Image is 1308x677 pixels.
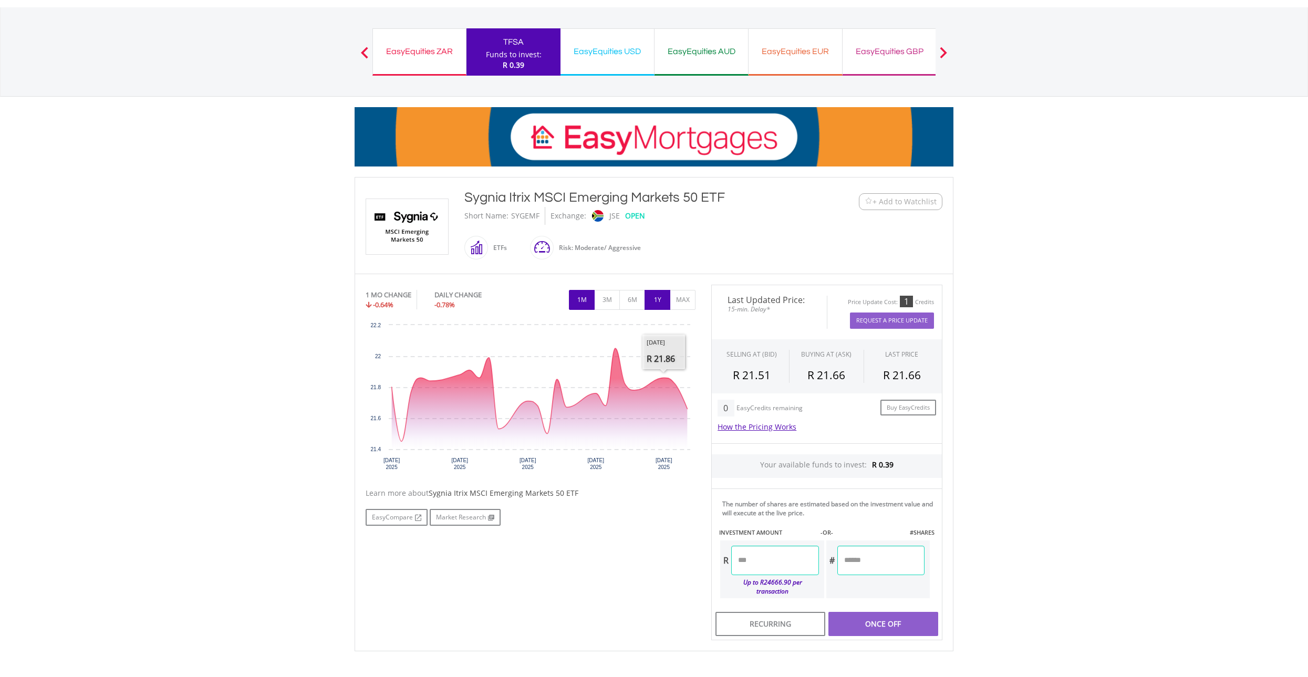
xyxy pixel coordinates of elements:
span: R 21.66 [883,368,921,382]
a: Market Research [430,509,501,526]
label: INVESTMENT AMOUNT [719,528,782,537]
div: Funds to invest: [486,49,542,60]
div: Risk: Moderate/ Aggressive [554,235,641,261]
text: 21.6 [371,415,381,421]
div: Your available funds to invest: [712,454,942,478]
text: [DATE] 2025 [588,457,605,470]
span: BUYING AT (ASK) [801,350,852,359]
span: -0.78% [434,300,455,309]
text: [DATE] 2025 [656,457,672,470]
div: EasyEquities USD [567,44,648,59]
span: Sygnia Itrix MSCI Emerging Markets 50 ETF [429,488,578,498]
div: TFSA [473,35,554,49]
button: Previous [354,52,375,63]
div: Credits [915,298,934,306]
div: JSE [609,207,620,225]
div: R [720,546,731,575]
div: EasyCredits remaining [736,404,803,413]
button: 1Y [645,290,670,310]
text: 22.2 [371,322,381,328]
button: 3M [594,290,620,310]
div: EasyEquities GBP [849,44,930,59]
span: -0.64% [373,300,393,309]
img: TFSA.SYGEMF.png [368,199,447,254]
div: Once Off [828,612,938,636]
div: # [826,546,837,575]
text: 22 [375,353,381,359]
div: Recurring [715,612,825,636]
span: + Add to Watchlist [873,196,937,207]
svg: Interactive chart [366,320,695,477]
button: MAX [670,290,695,310]
div: ETFs [488,235,507,261]
button: 6M [619,290,645,310]
text: [DATE] 2025 [383,457,400,470]
div: DAILY CHANGE [434,290,517,300]
div: SELLING AT (BID) [726,350,777,359]
div: Price Update Cost: [848,298,898,306]
div: SYGEMF [511,207,539,225]
a: EasyCompare [366,509,428,526]
span: 15-min. Delay* [720,304,819,314]
img: jse.png [592,210,604,222]
div: LAST PRICE [885,350,918,359]
text: 21.4 [371,446,381,452]
img: EasyMortage Promotion Banner [355,107,953,166]
div: Up to R24666.90 per transaction [720,575,819,598]
a: Buy EasyCredits [880,400,936,416]
div: Chart. Highcharts interactive chart. [366,320,695,477]
button: 1M [569,290,595,310]
div: The number of shares are estimated based on the investment value and will execute at the live price. [722,499,938,517]
img: Watchlist [865,197,873,205]
text: [DATE] 2025 [520,457,536,470]
text: 21.8 [371,384,381,390]
button: Next [933,52,954,63]
label: -OR- [821,528,833,537]
span: R 0.39 [872,460,894,470]
span: R 0.39 [503,60,524,70]
a: How the Pricing Works [718,422,796,432]
button: Watchlist + Add to Watchlist [859,193,942,210]
span: R 21.66 [807,368,845,382]
span: R 21.51 [733,368,771,382]
div: 0 [718,400,734,416]
div: EasyEquities AUD [661,44,742,59]
div: Exchange: [551,207,586,225]
div: 1 [900,296,913,307]
div: EasyEquities ZAR [379,44,460,59]
span: Last Updated Price: [720,296,819,304]
label: #SHARES [910,528,935,537]
div: Learn more about [366,488,695,498]
button: Request A Price Update [850,313,934,329]
div: OPEN [625,207,645,225]
div: Sygnia Itrix MSCI Emerging Markets 50 ETF [464,188,794,207]
div: EasyEquities EUR [755,44,836,59]
div: Short Name: [464,207,508,225]
div: 1 MO CHANGE [366,290,411,300]
text: [DATE] 2025 [451,457,468,470]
